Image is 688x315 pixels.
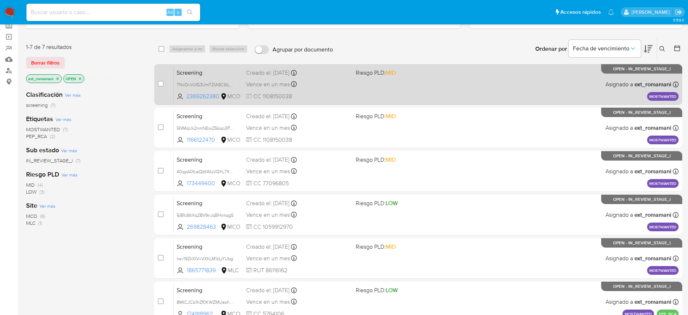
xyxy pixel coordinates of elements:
span: Alt [167,9,173,16]
span: Accesos rápidos [560,8,601,16]
span: 3.158.0 [673,17,684,23]
a: Salir [675,8,683,16]
a: Notificaciones [608,9,614,15]
span: s [177,9,179,16]
input: Buscar usuario o caso... [26,8,200,17]
p: ext_romamani@mercadolibre.com [632,9,672,16]
button: search-icon [182,7,197,17]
